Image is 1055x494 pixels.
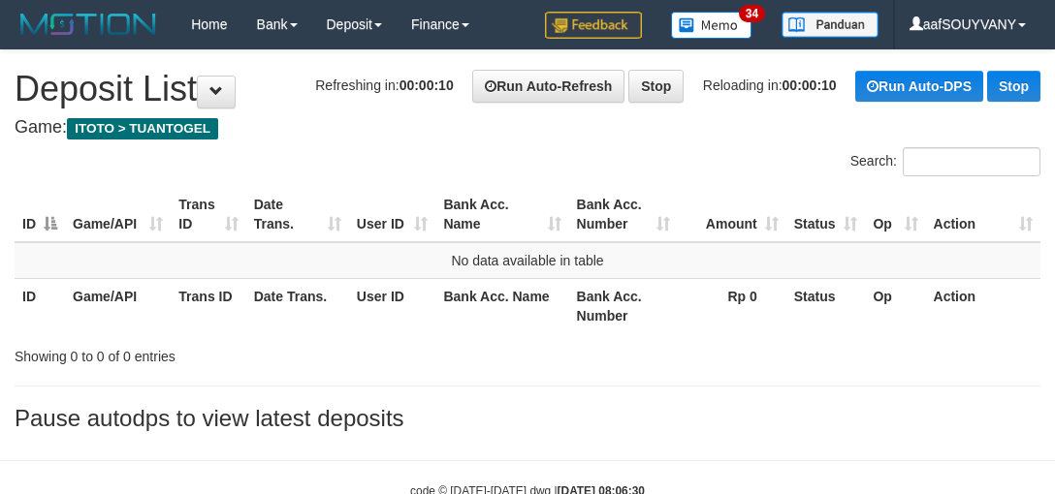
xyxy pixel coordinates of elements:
th: Bank Acc. Name: activate to sort column ascending [435,187,568,242]
th: Action [926,278,1040,333]
a: Run Auto-Refresh [472,70,624,103]
th: ID [15,278,65,333]
th: Action: activate to sort column ascending [926,187,1040,242]
img: Feedback.jpg [545,12,642,39]
th: User ID: activate to sort column ascending [349,187,436,242]
span: Reloading in: [703,77,837,93]
th: Amount: activate to sort column ascending [678,187,785,242]
th: Game/API: activate to sort column ascending [65,187,171,242]
th: Status: activate to sort column ascending [786,187,866,242]
th: Bank Acc. Name [435,278,568,333]
th: Bank Acc. Number [569,278,679,333]
th: Op: activate to sort column ascending [865,187,925,242]
th: Op [865,278,925,333]
th: Trans ID [171,278,245,333]
input: Search: [903,147,1040,176]
th: Date Trans.: activate to sort column ascending [246,187,349,242]
h3: Pause autodps to view latest deposits [15,406,1040,431]
div: Showing 0 to 0 of 0 entries [15,339,425,366]
th: Date Trans. [246,278,349,333]
span: Refreshing in: [315,77,453,93]
span: 34 [739,5,765,22]
th: Game/API [65,278,171,333]
th: Bank Acc. Number: activate to sort column ascending [569,187,679,242]
th: ID: activate to sort column descending [15,187,65,242]
a: Stop [628,70,684,103]
a: Stop [987,71,1040,102]
img: panduan.png [782,12,879,38]
strong: 00:00:10 [783,77,837,93]
label: Search: [850,147,1040,176]
img: MOTION_logo.png [15,10,162,39]
img: Button%20Memo.svg [671,12,752,39]
td: No data available in table [15,242,1040,279]
h1: Deposit List [15,70,1040,108]
span: ITOTO > TUANTOGEL [67,118,218,139]
th: Trans ID: activate to sort column ascending [171,187,245,242]
th: Rp 0 [678,278,785,333]
h4: Game: [15,118,1040,138]
a: Run Auto-DPS [855,71,983,102]
th: Status [786,278,866,333]
strong: 00:00:10 [400,77,454,93]
th: User ID [349,278,436,333]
